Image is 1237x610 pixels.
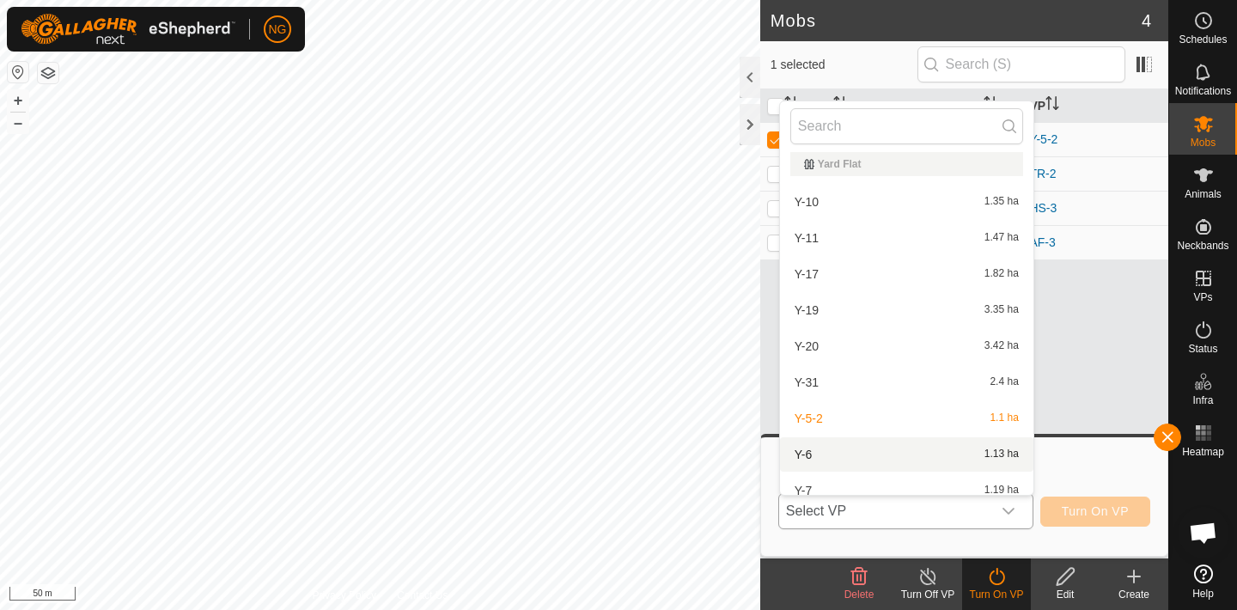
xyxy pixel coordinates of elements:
div: Turn On VP [962,587,1031,602]
span: 1.1 ha [990,412,1018,424]
th: VP [1022,89,1168,123]
p-sorticon: Activate to sort [984,99,997,113]
button: + [8,90,28,111]
p-sorticon: Activate to sort [784,99,798,113]
span: Infra [1192,395,1213,406]
span: 1.82 ha [984,268,1019,280]
span: Notifications [1175,86,1231,96]
div: Yard Flat [804,159,1009,169]
span: 1.35 ha [984,196,1019,208]
span: 2.4 ha [990,376,1018,388]
button: Map Layers [38,63,58,83]
li: Y-5-2 [780,401,1033,436]
div: dropdown trigger [991,494,1026,528]
span: 4 [1142,8,1151,34]
a: TR-2 [1029,167,1056,180]
span: 3.42 ha [984,340,1019,352]
span: 1.13 ha [984,448,1019,461]
span: Y-11 [795,232,819,244]
span: Delete [844,589,874,601]
div: Create [1100,587,1168,602]
div: Edit [1031,587,1100,602]
li: Y-19 [780,293,1033,327]
li: Y-11 [780,221,1033,255]
span: NG [269,21,287,39]
p-sorticon: Activate to sort [833,99,847,113]
li: Y-31 [780,365,1033,400]
span: Turn On VP [1062,504,1129,518]
span: Neckbands [1177,241,1228,251]
span: Y-19 [795,304,819,316]
span: Y-6 [795,448,813,461]
button: Turn On VP [1040,497,1150,527]
li: Y-17 [780,257,1033,291]
a: Help [1169,558,1237,606]
button: Reset Map [8,62,28,82]
span: Status [1188,344,1217,354]
span: Y-31 [795,376,819,388]
span: 1.19 ha [984,485,1019,497]
th: Head [947,89,1022,123]
p-sorticon: Activate to sort [1045,99,1059,113]
span: Help [1192,589,1214,599]
a: Contact Us [397,588,448,603]
img: Gallagher Logo [21,14,235,45]
li: Y-6 [780,437,1033,472]
span: VPs [1193,292,1212,302]
li: Y-20 [780,329,1033,363]
span: 3.35 ha [984,304,1019,316]
span: Select VP [779,494,991,528]
span: Y-20 [795,340,819,352]
span: Y-10 [795,196,819,208]
span: Y-7 [795,485,813,497]
span: Animals [1185,189,1222,199]
span: Y-17 [795,268,819,280]
span: Heatmap [1182,447,1224,457]
li: Y-7 [780,473,1033,508]
li: Y-10 [780,185,1033,219]
a: Open chat [1178,507,1229,558]
span: 1 selected [771,56,917,74]
input: Search [790,108,1023,144]
div: Turn Off VP [893,587,962,602]
span: Y-5-2 [795,412,823,424]
a: Privacy Policy [312,588,376,603]
span: 1.47 ha [984,232,1019,244]
a: Y-5-2 [1029,132,1057,146]
th: Mob [801,89,948,123]
button: – [8,113,28,133]
span: Mobs [1191,137,1216,148]
span: Schedules [1179,34,1227,45]
h2: Mobs [771,10,1142,31]
input: Search (S) [917,46,1125,82]
a: HS-3 [1029,201,1057,215]
a: AF-3 [1029,235,1055,249]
